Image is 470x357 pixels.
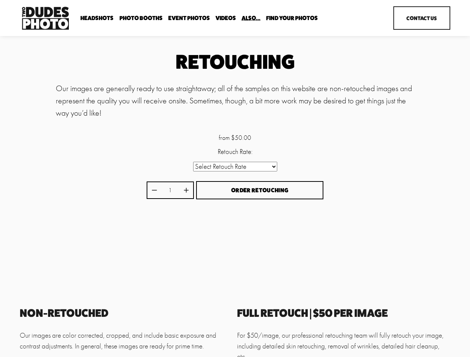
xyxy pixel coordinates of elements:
p: Our images are color corrected, cropped, and include basic exposure and contrast adjustments. In ... [20,330,233,351]
span: Find Your Photos [266,15,318,21]
a: folder dropdown [119,15,163,22]
h3: NON-RETOUCHED [20,308,233,319]
a: Videos [215,15,236,22]
h1: Retouching [56,53,414,71]
a: Event Photos [168,15,210,22]
span: Headshots [80,15,113,21]
a: folder dropdown [80,15,113,22]
button: Decrease quantity by 1 [151,187,157,193]
a: folder dropdown [242,15,260,22]
div: Quantity [147,181,194,199]
div: from $50.00 [147,133,324,142]
h3: FULL RETOUCH | $50 Per Image [237,308,450,319]
span: Photo Booths [119,15,163,21]
p: Our images are generally ready to use straightaway; all of the samples on this website are non-re... [56,83,414,119]
label: Retouch Rate: [147,147,324,157]
span: Also... [242,15,260,21]
button: Increase quantity by 1 [183,187,189,193]
button: Order Retouching [196,181,323,199]
img: Two Dudes Photo | Headshots, Portraits &amp; Photo Booths [20,5,71,32]
span: Order Retouching [231,187,288,194]
a: Contact Us [393,6,450,30]
a: folder dropdown [266,15,318,22]
select: Select Retouch Rate [193,162,277,171]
